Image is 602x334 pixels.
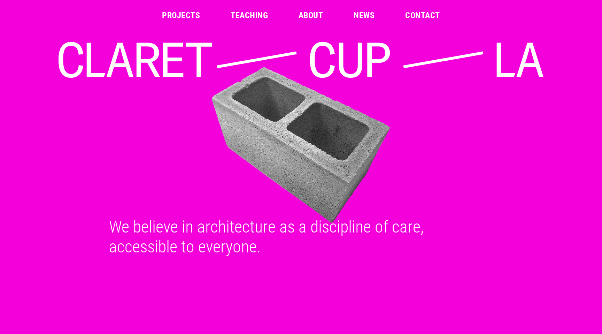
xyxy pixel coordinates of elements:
a: About [299,11,323,20]
a: Contact [405,11,440,20]
a: Teaching [231,11,268,20]
nav: Main Menu [162,11,440,20]
a: Projects [162,11,200,20]
a: News [354,11,375,20]
img: Cinder block [56,61,546,228]
div: We believe in architecture as a discipline of care, accessible to everyone. [101,217,501,257]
